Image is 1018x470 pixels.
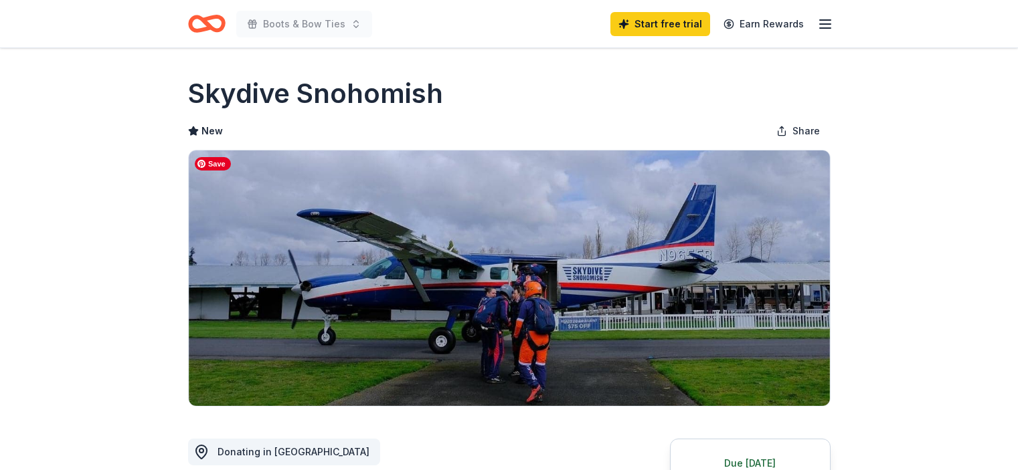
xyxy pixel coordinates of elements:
[195,157,231,170] span: Save
[792,123,820,139] span: Share
[188,75,443,112] h1: Skydive Snohomish
[201,123,223,139] span: New
[610,12,710,36] a: Start free trial
[715,12,812,36] a: Earn Rewards
[218,446,369,457] span: Donating in [GEOGRAPHIC_DATA]
[188,8,226,39] a: Home
[263,16,345,32] span: Boots & Bow Ties
[766,118,831,144] button: Share
[236,11,372,37] button: Boots & Bow Ties
[189,150,830,406] img: Image for Skydive Snohomish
